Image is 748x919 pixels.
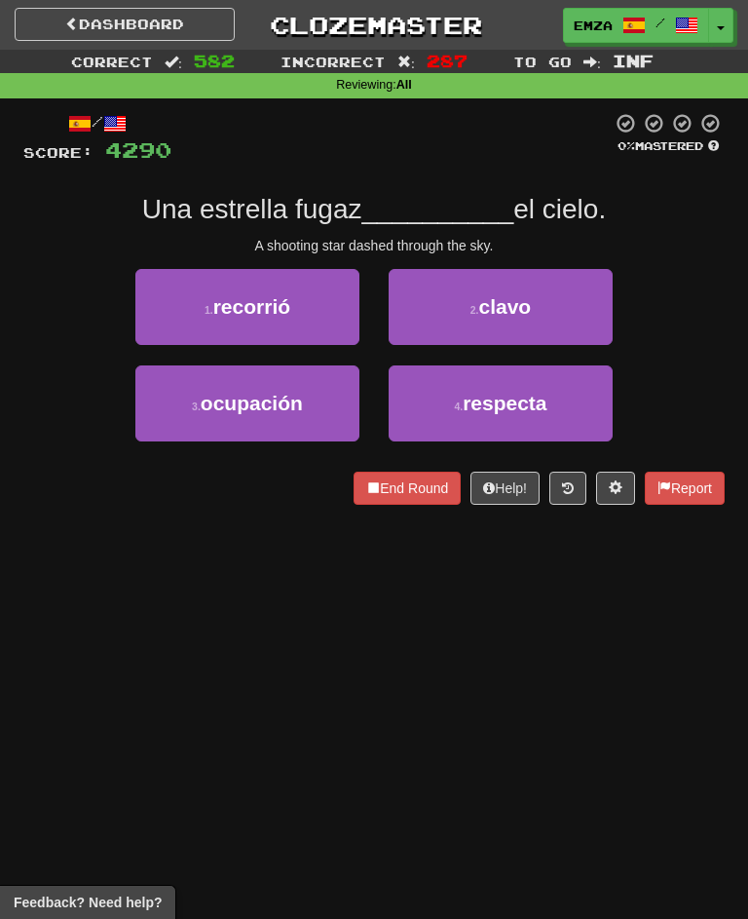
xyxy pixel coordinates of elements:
[617,139,635,152] span: 0 %
[563,8,709,43] a: Emza /
[280,54,386,70] span: Incorrect
[549,472,586,505] button: Round history (alt+y)
[23,112,171,136] div: /
[513,194,606,224] span: el cielo.
[135,365,359,441] button: 3.ocupación
[354,472,461,505] button: End Round
[142,194,362,224] span: Una estrella fugaz
[454,401,463,412] small: 4 .
[192,401,201,412] small: 3 .
[389,269,613,345] button: 2.clavo
[513,54,572,70] span: To go
[612,138,725,154] div: Mastered
[463,392,546,414] span: respecta
[470,304,479,316] small: 2 .
[15,8,235,41] a: Dashboard
[645,472,725,505] button: Report
[205,304,213,316] small: 1 .
[396,78,412,92] strong: All
[613,51,654,70] span: Inf
[655,16,665,29] span: /
[362,194,514,224] span: __________
[201,392,303,414] span: ocupación
[470,472,540,505] button: Help!
[213,295,290,318] span: recorrió
[389,365,613,441] button: 4.respecta
[105,137,171,162] span: 4290
[194,51,235,70] span: 582
[574,17,613,34] span: Emza
[23,236,725,255] div: A shooting star dashed through the sky.
[264,8,484,42] a: Clozemaster
[135,269,359,345] button: 1.recorrió
[427,51,467,70] span: 287
[71,54,153,70] span: Correct
[14,893,162,912] span: Open feedback widget
[23,144,93,161] span: Score:
[397,55,415,68] span: :
[165,55,182,68] span: :
[478,295,531,318] span: clavo
[583,55,601,68] span: :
